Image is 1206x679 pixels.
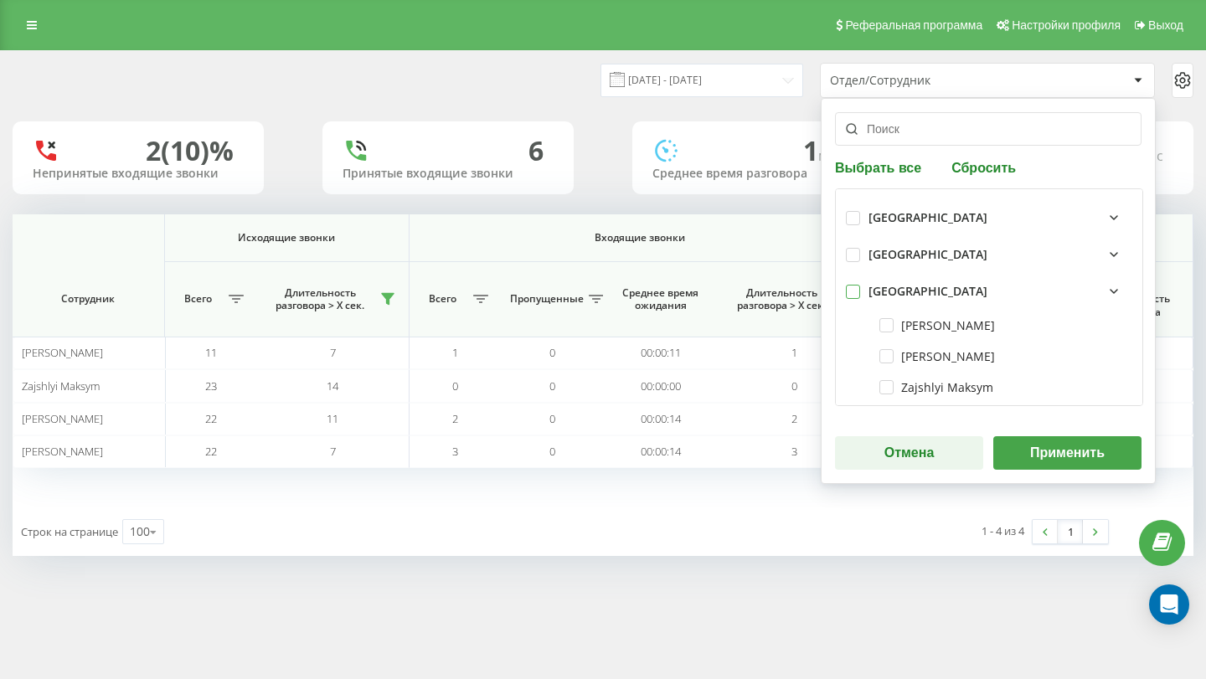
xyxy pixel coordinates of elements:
[146,135,234,167] div: 2 (10)%
[879,349,995,363] label: [PERSON_NAME]
[549,444,555,459] span: 0
[452,411,458,426] span: 2
[603,435,719,468] td: 00:00:14
[993,436,1142,470] button: Применить
[452,378,458,394] span: 0
[835,159,926,175] button: Выбрать все
[330,444,336,459] span: 7
[327,411,338,426] span: 11
[418,292,468,306] span: Всего
[173,292,224,306] span: Всего
[528,135,544,167] div: 6
[22,444,103,459] span: [PERSON_NAME]
[22,411,103,426] span: [PERSON_NAME]
[549,378,555,394] span: 0
[184,231,389,244] span: Исходящие звонки
[879,318,995,332] label: [PERSON_NAME]
[205,444,217,459] span: 22
[452,444,458,459] span: 3
[791,411,797,426] span: 2
[982,522,1024,539] div: 1 - 4 из 4
[21,524,118,539] span: Строк на странице
[603,337,719,369] td: 00:00:11
[946,159,1021,175] button: Сбросить
[868,285,987,299] div: [GEOGRAPHIC_DATA]
[879,380,993,394] label: Zajshlyi Maksym
[205,411,217,426] span: 22
[440,231,839,244] span: Входящие звонки
[1012,18,1121,32] span: Настройки профиля
[835,436,983,470] button: Отмена
[327,378,338,394] span: 14
[1058,520,1083,543] a: 1
[1149,584,1189,625] div: Open Intercom Messenger
[830,74,1030,88] div: Отдел/Сотрудник
[33,167,244,181] div: Непринятые входящие звонки
[652,167,863,181] div: Среднее время разговора
[868,248,987,262] div: [GEOGRAPHIC_DATA]
[510,292,584,306] span: Пропущенные
[1148,18,1183,32] span: Выход
[603,403,719,435] td: 00:00:14
[22,345,103,360] span: [PERSON_NAME]
[343,167,554,181] div: Принятые входящие звонки
[28,292,149,306] span: Сотрудник
[835,112,1142,146] input: Поиск
[205,378,217,394] span: 23
[727,286,837,312] span: Длительность разговора > Х сек.
[791,345,797,360] span: 1
[603,369,719,402] td: 00:00:00
[868,211,987,225] div: [GEOGRAPHIC_DATA]
[1157,147,1163,165] span: c
[549,345,555,360] span: 0
[791,378,797,394] span: 0
[452,345,458,360] span: 1
[549,411,555,426] span: 0
[205,345,217,360] span: 11
[845,18,982,32] span: Реферальная программа
[803,132,832,168] span: 1
[265,286,375,312] span: Длительность разговора > Х сек.
[818,147,832,165] span: м
[22,378,100,394] span: Zajshlyi Maksym
[330,345,336,360] span: 7
[130,523,150,540] div: 100
[791,444,797,459] span: 3
[616,286,705,312] span: Среднее время ожидания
